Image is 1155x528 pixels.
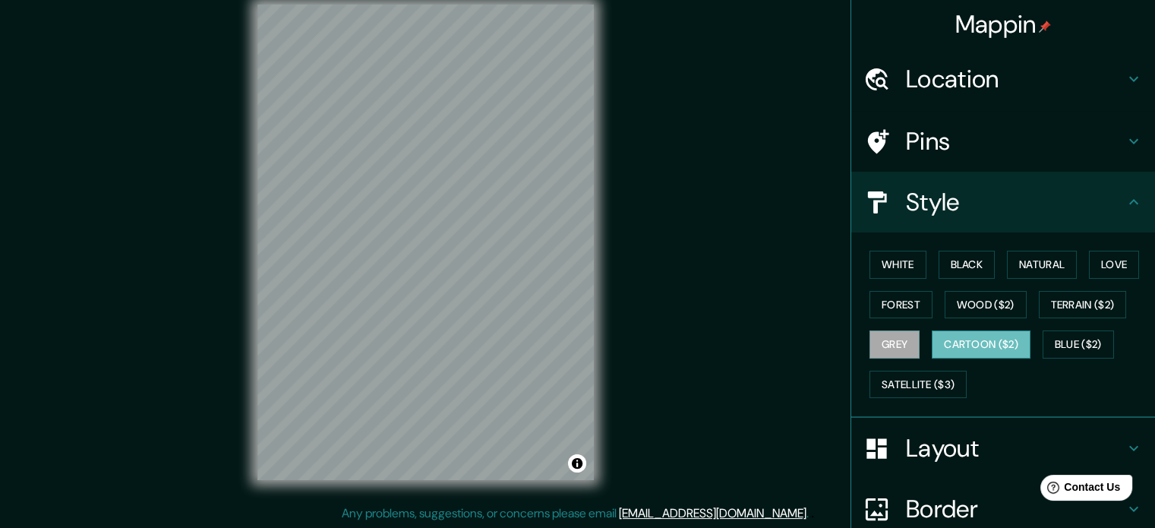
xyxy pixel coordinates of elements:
button: Cartoon ($2) [932,330,1030,359]
button: Toggle attribution [568,454,586,473]
h4: Style [906,187,1125,217]
button: Grey [869,330,920,359]
canvas: Map [257,5,594,480]
h4: Pins [906,126,1125,157]
button: Love [1089,251,1139,279]
button: Wood ($2) [945,291,1027,319]
button: White [869,251,926,279]
div: . [811,504,814,523]
button: Terrain ($2) [1039,291,1127,319]
img: pin-icon.png [1039,21,1051,33]
button: Forest [869,291,933,319]
p: Any problems, suggestions, or concerns please email . [342,504,809,523]
h4: Location [906,64,1125,94]
div: Layout [851,418,1155,479]
div: Pins [851,111,1155,172]
div: . [809,504,811,523]
button: Black [939,251,996,279]
iframe: Help widget launcher [1020,469,1138,511]
button: Natural [1007,251,1077,279]
div: Style [851,172,1155,232]
button: Satellite ($3) [869,371,967,399]
h4: Layout [906,433,1125,463]
h4: Border [906,494,1125,524]
a: [EMAIL_ADDRESS][DOMAIN_NAME] [619,505,806,521]
h4: Mappin [955,9,1052,40]
div: Location [851,49,1155,109]
button: Blue ($2) [1043,330,1114,359]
